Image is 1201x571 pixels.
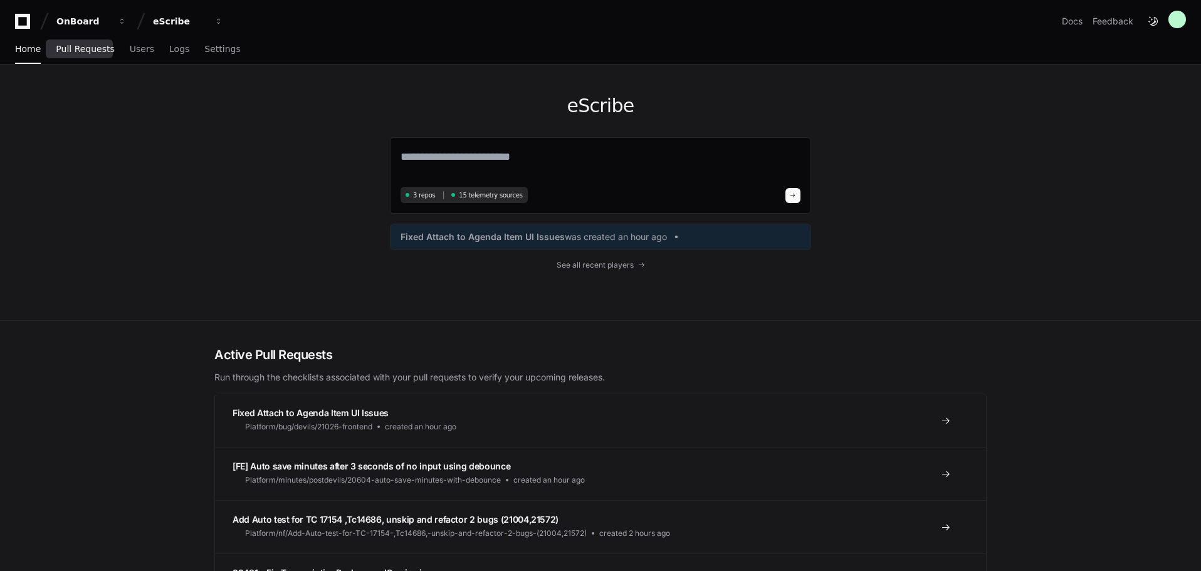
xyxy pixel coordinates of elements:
[51,10,132,33] button: OnBoard
[233,407,389,418] span: Fixed Attach to Agenda Item UI Issues
[215,447,986,500] a: [FE] Auto save minutes after 3 seconds of no input using debouncePlatform/minutes/postdevils/2060...
[169,45,189,53] span: Logs
[15,35,41,64] a: Home
[565,231,667,243] span: was created an hour ago
[214,346,987,364] h2: Active Pull Requests
[401,231,565,243] span: Fixed Attach to Agenda Item UI Issues
[204,45,240,53] span: Settings
[130,35,154,64] a: Users
[401,231,800,243] a: Fixed Attach to Agenda Item UI Issueswas created an hour ago
[459,191,522,200] span: 15 telemetry sources
[15,45,41,53] span: Home
[390,95,811,117] h1: eScribe
[1093,15,1133,28] button: Feedback
[215,500,986,553] a: Add Auto test for TC 17154 ,Tc14686, unskip and refactor 2 bugs (21004,21572)Platform/nf/Add-Auto...
[413,191,436,200] span: 3 repos
[56,35,114,64] a: Pull Requests
[245,475,501,485] span: Platform/minutes/postdevils/20604-auto-save-minutes-with-debounce
[56,15,110,28] div: OnBoard
[390,260,811,270] a: See all recent players
[245,422,372,432] span: Platform/bug/devils/21026-frontend
[233,461,510,471] span: [FE] Auto save minutes after 3 seconds of no input using debounce
[1062,15,1083,28] a: Docs
[214,371,987,384] p: Run through the checklists associated with your pull requests to verify your upcoming releases.
[385,422,456,432] span: created an hour ago
[204,35,240,64] a: Settings
[169,35,189,64] a: Logs
[56,45,114,53] span: Pull Requests
[148,10,228,33] button: eScribe
[557,260,634,270] span: See all recent players
[513,475,585,485] span: created an hour ago
[153,15,207,28] div: eScribe
[215,394,986,447] a: Fixed Attach to Agenda Item UI IssuesPlatform/bug/devils/21026-frontendcreated an hour ago
[245,528,587,538] span: Platform/nf/Add-Auto-test-for-TC-17154-,Tc14686,-unskip-and-refactor-2-bugs-(21004,21572)
[599,528,670,538] span: created 2 hours ago
[233,514,559,525] span: Add Auto test for TC 17154 ,Tc14686, unskip and refactor 2 bugs (21004,21572)
[130,45,154,53] span: Users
